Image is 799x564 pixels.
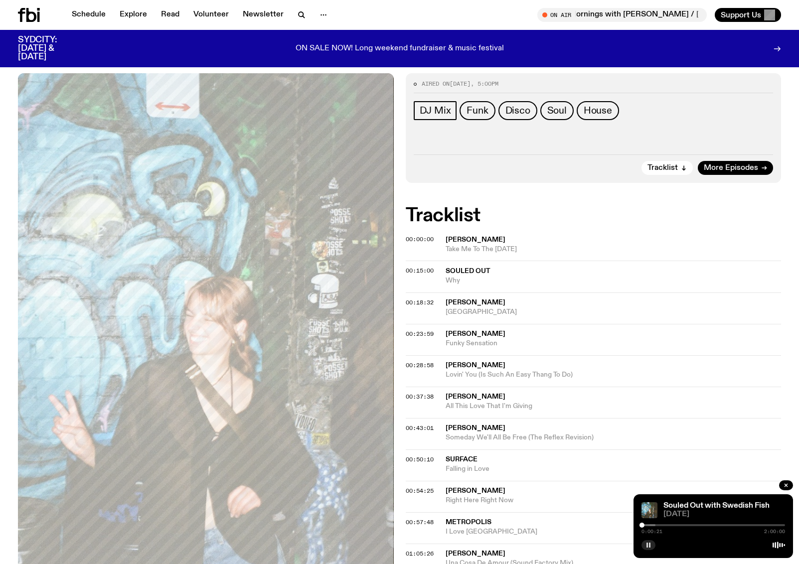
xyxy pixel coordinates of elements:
span: [PERSON_NAME] [446,487,505,494]
button: 00:50:10 [406,457,434,462]
span: 00:18:32 [406,298,434,306]
button: 00:37:38 [406,394,434,400]
span: More Episodes [704,164,758,172]
span: [DATE] [450,80,471,88]
span: Right Here Right Now [446,496,782,505]
p: ON SALE NOW! Long weekend fundraiser & music festival [296,44,504,53]
button: Tracklist [641,161,693,175]
button: 00:23:59 [406,331,434,337]
span: Surface [446,456,478,463]
span: DJ Mix [420,105,451,116]
span: Tracklist [647,164,678,172]
button: 00:00:00 [406,237,434,242]
span: Someday We'll All Be Free (The Reflex Revision) [446,433,782,442]
span: Lovin' You (Is Such An Easy Thang To Do) [446,370,782,380]
span: Funk [467,105,488,116]
span: [PERSON_NAME] [446,330,505,337]
button: 00:18:32 [406,300,434,305]
span: 0:00:21 [641,529,662,534]
span: Disco [505,105,530,116]
a: Newsletter [237,8,290,22]
a: Schedule [66,8,112,22]
a: Explore [114,8,153,22]
span: Funky Sensation [446,339,782,348]
span: 00:23:59 [406,330,434,338]
span: 00:54:25 [406,487,434,495]
a: Disco [498,101,537,120]
a: DJ Mix [414,101,457,120]
img: izzy is posed with peace sign in front of graffiti wall [641,502,657,518]
span: 00:37:38 [406,393,434,401]
span: [PERSON_NAME] [446,236,505,243]
button: 00:54:25 [406,488,434,494]
span: 00:15:00 [406,267,434,275]
span: [PERSON_NAME] [446,550,505,557]
span: I Love [GEOGRAPHIC_DATA] [446,527,782,537]
a: Soul [540,101,574,120]
button: 01:05:26 [406,551,434,557]
span: [PERSON_NAME] [446,299,505,306]
span: 00:50:10 [406,455,434,463]
span: Support Us [721,10,761,19]
a: Volunteer [187,8,235,22]
button: 00:15:00 [406,268,434,274]
span: Take Me To The [DATE] [446,245,782,254]
span: [GEOGRAPHIC_DATA] [446,307,782,317]
span: 00:28:58 [406,361,434,369]
span: [DATE] [663,511,785,518]
span: 00:00:00 [406,235,434,243]
a: Read [155,8,185,22]
button: Support Us [715,8,781,22]
span: [PERSON_NAME] [446,362,505,369]
span: Aired on [422,80,450,88]
button: 00:43:01 [406,425,434,431]
a: More Episodes [698,161,773,175]
span: Metropolis [446,519,491,526]
span: 00:43:01 [406,424,434,432]
button: 00:28:58 [406,363,434,368]
h2: Tracklist [406,207,782,225]
span: 00:57:48 [406,518,434,526]
span: All This Love That I'm Giving [446,402,782,411]
h3: SYDCITY: [DATE] & [DATE] [18,36,82,61]
a: Souled Out with Swedish Fish [663,502,770,510]
button: On AirMornings with [PERSON_NAME] / [US_STATE][PERSON_NAME] Interview [537,8,707,22]
a: Funk [460,101,495,120]
button: 00:57:48 [406,520,434,525]
span: Why [446,276,782,285]
span: [PERSON_NAME] [446,393,505,400]
span: [PERSON_NAME] [446,424,505,431]
span: Souled Out [446,268,490,275]
span: 2:00:00 [764,529,785,534]
span: , 5:00pm [471,80,498,88]
span: Soul [547,105,567,116]
span: 01:05:26 [406,550,434,558]
a: House [577,101,619,120]
span: Falling in Love [446,464,782,474]
span: House [584,105,612,116]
